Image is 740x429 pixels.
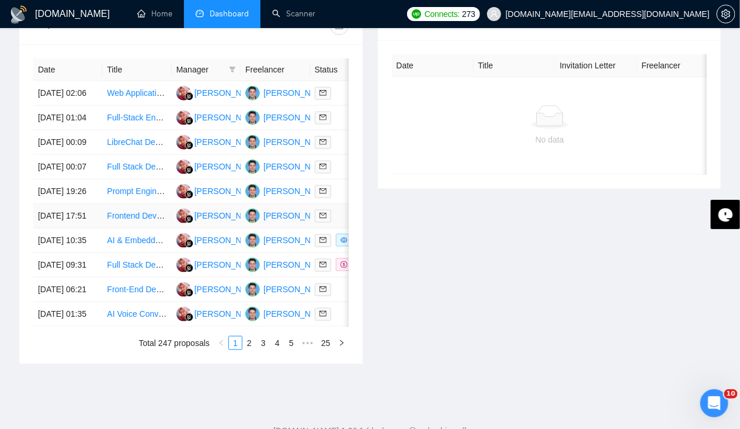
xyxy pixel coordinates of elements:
[271,337,284,350] a: 4
[102,58,171,81] th: Title
[272,9,315,19] a: searchScanner
[319,310,326,317] span: mail
[107,236,380,245] a: AI & Embedded Systems Engineer (Computer Vision, Edge AI, Automation)
[196,9,204,18] span: dashboard
[245,233,260,248] img: AR
[210,9,249,19] span: Dashboard
[245,161,331,171] a: AR[PERSON_NAME]
[245,137,331,146] a: AR[PERSON_NAME]
[176,112,262,122] a: DP[PERSON_NAME]
[107,211,268,220] a: Frontend Developer/Engineer for Application
[717,9,735,19] a: setting
[107,309,295,319] a: AI Voice Conversion Feature + Subscription System
[263,307,331,320] div: [PERSON_NAME]
[102,302,171,327] td: AI Voice Conversion Feature + Subscription System
[263,160,331,173] div: [PERSON_NAME]
[227,61,238,78] span: filter
[263,185,331,198] div: [PERSON_NAME]
[194,111,262,124] div: [PERSON_NAME]
[33,58,102,81] th: Date
[245,110,260,125] img: AR
[263,283,331,296] div: [PERSON_NAME]
[245,307,260,321] img: AR
[172,58,241,81] th: Manager
[102,179,171,204] td: Prompt Engineer for Multi-Agent RAG System in Azure AI (Italian)
[176,260,262,269] a: DP[PERSON_NAME]
[176,186,262,195] a: DP[PERSON_NAME]
[33,130,102,155] td: [DATE] 00:09
[412,9,421,19] img: upwork-logo.png
[229,66,236,73] span: filter
[107,113,332,122] a: Full-Stack Engineer: data, marketplace, AI agents, SaaS, APIs
[245,235,331,244] a: AR[PERSON_NAME]
[245,282,260,297] img: AR
[315,63,363,76] span: Status
[102,229,171,253] td: AI & Embedded Systems Engineer (Computer Vision, Edge AI, Automation)
[245,88,331,97] a: AR[PERSON_NAME]
[176,258,191,272] img: DP
[102,278,171,302] td: Front-End Developer Needed for AI Photo App
[102,204,171,229] td: Frontend Developer/Engineer for Application
[298,336,317,350] span: •••
[102,81,171,106] td: Web Application Development for Point-Based Exchange System
[107,137,314,147] a: LibreChat Developer with relevant technology experience
[194,234,262,247] div: [PERSON_NAME]
[263,258,331,271] div: [PERSON_NAME]
[102,130,171,155] td: LibreChat Developer with relevant technology experience
[107,260,317,269] a: Full Stack Developer (JavaScript, Node.js, Vue.js, python)
[33,204,102,229] td: [DATE] 17:51
[33,179,102,204] td: [DATE] 19:26
[176,282,191,297] img: DP
[194,136,262,148] div: [PERSON_NAME]
[176,309,262,318] a: DP[PERSON_NAME]
[319,89,326,96] span: mail
[242,336,256,350] li: 2
[724,389,738,399] span: 10
[137,9,172,19] a: homeHome
[228,336,242,350] li: 1
[319,139,326,146] span: mail
[185,264,193,272] img: gigradar-bm.png
[33,155,102,179] td: [DATE] 00:07
[284,336,298,350] li: 5
[341,261,348,268] span: dollar
[256,336,270,350] li: 3
[9,5,28,24] img: logo
[194,283,262,296] div: [PERSON_NAME]
[176,88,262,97] a: DP[PERSON_NAME]
[194,185,262,198] div: [PERSON_NAME]
[185,215,193,223] img: gigradar-bm.png
[245,260,331,269] a: AR[PERSON_NAME]
[185,117,193,125] img: gigradar-bm.png
[33,81,102,106] td: [DATE] 02:06
[245,184,260,199] img: AR
[139,336,210,350] li: Total 247 proposals
[245,86,260,101] img: AR
[185,191,193,199] img: gigradar-bm.png
[257,337,270,350] a: 3
[474,54,555,77] th: Title
[107,162,411,171] a: Full Stack Developer with React/PostgreSQL/Supabase or React Native Experience
[319,163,326,170] span: mail
[241,58,310,81] th: Freelancer
[194,307,262,320] div: [PERSON_NAME]
[33,278,102,302] td: [DATE] 06:21
[185,166,193,174] img: gigradar-bm.png
[263,209,331,222] div: [PERSON_NAME]
[245,135,260,150] img: AR
[176,160,191,174] img: DP
[717,5,735,23] button: setting
[176,161,262,171] a: DP[PERSON_NAME]
[335,336,349,350] button: right
[245,210,331,220] a: AR[PERSON_NAME]
[425,8,460,20] span: Connects:
[285,337,298,350] a: 5
[33,229,102,253] td: [DATE] 10:35
[194,160,262,173] div: [PERSON_NAME]
[319,212,326,219] span: mail
[555,54,637,77] th: Invitation Letter
[319,114,326,121] span: mail
[176,184,191,199] img: DP
[245,186,331,195] a: AR[PERSON_NAME]
[462,8,475,20] span: 273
